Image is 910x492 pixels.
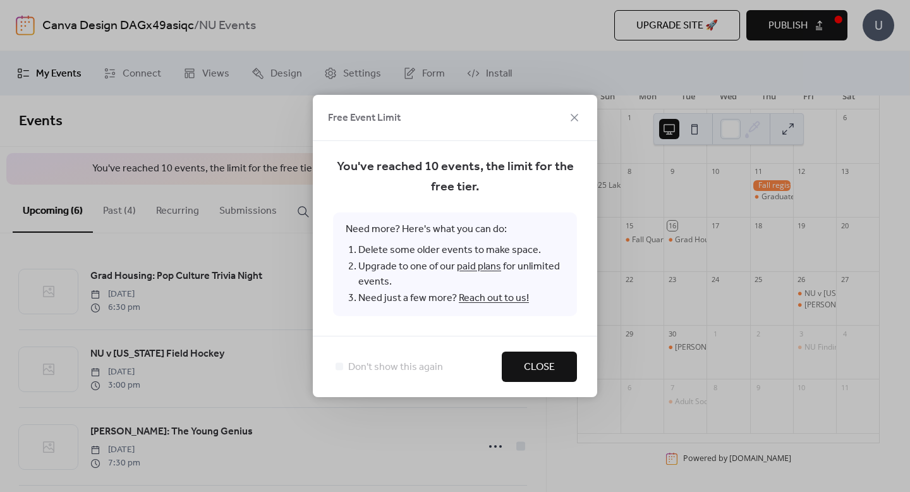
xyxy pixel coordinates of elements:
a: paid plans [457,257,501,276]
li: Delete some older events to make space. [358,242,564,259]
li: Need just a few more? [358,290,564,307]
span: Free Event Limit [328,111,401,126]
button: Close [502,352,577,382]
span: Need more? Here's what you can do: [333,212,577,316]
span: You've reached 10 events, the limit for the free tier. [333,157,577,197]
span: Don't show this again [348,360,443,375]
li: Upgrade to one of our for unlimited events. [358,259,564,290]
span: Close [524,360,555,375]
a: Reach out to us! [459,288,529,308]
